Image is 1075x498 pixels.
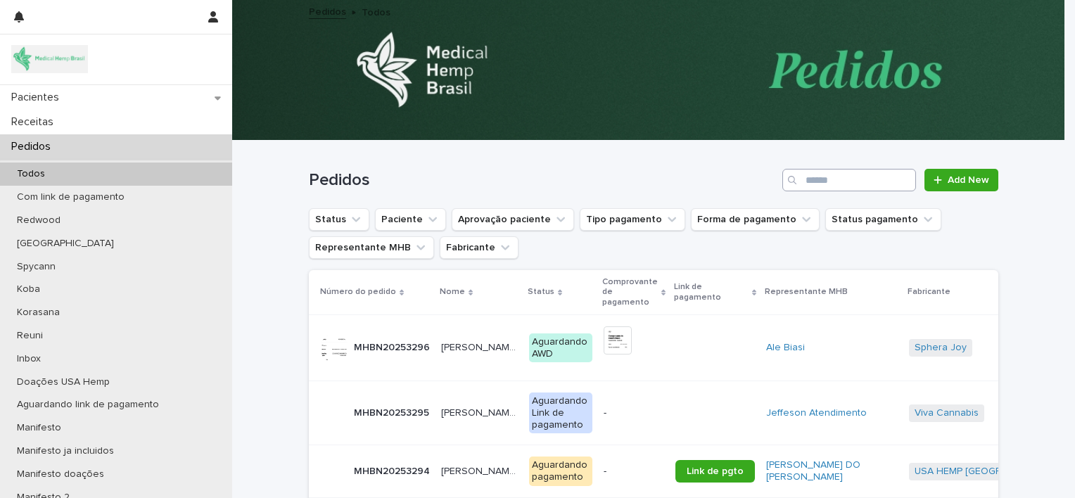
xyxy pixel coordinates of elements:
[580,208,685,231] button: Tipo pagamento
[309,236,434,259] button: Representante MHB
[6,422,72,434] p: Manifesto
[309,170,777,191] h1: Pedidos
[441,339,521,354] p: José Henrique Joaquim dos Santos
[6,330,54,342] p: Reuni
[675,460,755,483] a: Link de pgto
[765,284,848,300] p: Representante MHB
[6,399,170,411] p: Aguardando link de pagamento
[915,466,1062,478] a: USA HEMP [GEOGRAPHIC_DATA]
[6,238,125,250] p: [GEOGRAPHIC_DATA]
[948,175,989,185] span: Add New
[6,445,125,457] p: Manifesto ja incluidos
[6,91,70,104] p: Pacientes
[6,353,52,365] p: Inbox
[529,456,592,486] div: Aguardando pagamento
[6,261,67,273] p: Spycann
[6,376,121,388] p: Doações USA Hemp
[441,404,521,419] p: Bruno Tognolli Guglielmi
[766,459,898,483] a: [PERSON_NAME] DO [PERSON_NAME]
[766,342,805,354] a: Ale Biasi
[924,169,998,191] a: Add New
[362,4,390,19] p: Todos
[309,3,346,19] a: Pedidos
[6,215,72,226] p: Redwood
[6,307,71,319] p: Korasana
[825,208,941,231] button: Status pagamento
[452,208,574,231] button: Aprovação paciente
[440,284,465,300] p: Nome
[6,468,115,480] p: Manifesto doações
[6,191,136,203] p: Com link de pagamento
[441,463,521,478] p: ANA VIRGÍNIA SILVA PEREIRA
[320,284,396,300] p: Número do pedido
[782,169,916,191] input: Search
[915,407,979,419] a: Viva Cannabis
[915,342,967,354] a: Sphera Joy
[604,466,664,478] p: -
[529,333,592,363] div: Aguardando AWD
[6,283,51,295] p: Koba
[354,463,433,478] p: MHBN20253294
[6,115,65,129] p: Receitas
[440,236,519,259] button: Fabricante
[309,208,369,231] button: Status
[529,392,592,433] div: Aguardando Link de pagamento
[908,284,950,300] p: Fabricante
[354,339,433,354] p: MHBN20253296
[674,279,749,305] p: Link de pagamento
[602,274,658,310] p: Comprovante de pagamento
[6,168,56,180] p: Todos
[604,407,664,419] p: -
[528,284,554,300] p: Status
[11,45,88,73] img: 4SJayOo8RSQX0lnsmxob
[691,208,820,231] button: Forma de pagamento
[354,404,432,419] p: MHBN20253295
[766,407,867,419] a: Jeffeson Atendimento
[687,466,744,476] span: Link de pgto
[375,208,446,231] button: Paciente
[6,140,62,153] p: Pedidos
